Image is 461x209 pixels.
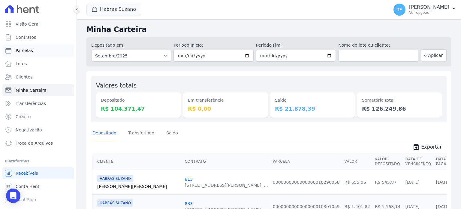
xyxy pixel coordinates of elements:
[165,126,179,141] a: Saldo
[101,105,176,113] dd: R$ 104.371,47
[273,180,340,185] a: 0000000000000000010296058
[185,201,193,206] a: 833
[405,180,419,185] a: [DATE]
[16,87,47,93] span: Minha Carteira
[2,71,74,83] a: Clientes
[16,48,33,54] span: Parcelas
[275,97,350,103] dt: Saldo
[97,199,133,207] span: HABRAS SUZANO
[2,111,74,123] a: Crédito
[16,34,36,40] span: Contratos
[182,153,270,170] th: Contrato
[403,153,433,170] th: Data de Vencimento
[342,170,372,194] td: R$ 655,06
[188,97,263,103] dt: Em transferência
[342,153,372,170] th: Valor
[92,153,182,170] th: Cliente
[16,127,42,133] span: Negativação
[421,143,442,151] span: Exportar
[436,180,450,185] a: [DATE]
[2,84,74,96] a: Minha Carteira
[6,189,20,203] div: Open Intercom Messenger
[101,97,176,103] dt: Depositado
[91,43,125,48] label: Depositado em:
[91,126,118,141] a: Depositado
[2,18,74,30] a: Visão Geral
[436,204,450,209] a: [DATE]
[16,74,32,80] span: Clientes
[2,124,74,136] a: Negativação
[16,183,39,189] span: Conta Hent
[127,126,156,141] a: Transferindo
[16,140,53,146] span: Troca de Arquivos
[421,49,447,61] button: Aplicar
[2,31,74,43] a: Contratos
[2,45,74,57] a: Parcelas
[413,143,420,151] i: unarchive
[405,204,419,209] a: [DATE]
[372,153,403,170] th: Valor Depositado
[2,137,74,149] a: Troca de Arquivos
[397,8,402,12] span: TF
[185,177,193,182] a: 813
[389,1,461,18] button: TF [PERSON_NAME] Ver opções
[408,143,447,152] a: unarchive Exportar
[188,105,263,113] dd: R$ 0,00
[256,42,336,48] label: Período Fim:
[362,105,437,113] dd: R$ 126.249,86
[273,204,340,209] a: 0000000000000000010301059
[270,153,342,170] th: Parcela
[86,4,141,15] button: Habras Suzano
[96,82,137,89] label: Valores totais
[86,24,451,35] h2: Minha Carteira
[362,97,437,103] dt: Somatório total
[372,170,403,194] td: R$ 545,87
[16,100,46,106] span: Transferências
[97,183,180,189] a: [PERSON_NAME][PERSON_NAME]
[338,42,418,48] label: Nome do lote ou cliente:
[16,170,38,176] span: Recebíveis
[2,97,74,109] a: Transferências
[185,182,268,188] div: [STREET_ADDRESS][PERSON_NAME], ...
[2,180,74,192] a: Conta Hent
[16,21,40,27] span: Visão Geral
[275,105,350,113] dd: R$ 21.878,39
[409,4,449,10] p: [PERSON_NAME]
[97,175,133,182] span: HABRAS SUZANO
[16,114,31,120] span: Crédito
[173,42,253,48] label: Período Inicío:
[409,10,449,15] p: Ver opções
[16,61,27,67] span: Lotes
[2,58,74,70] a: Lotes
[5,158,72,165] div: Plataformas
[2,167,74,179] a: Recebíveis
